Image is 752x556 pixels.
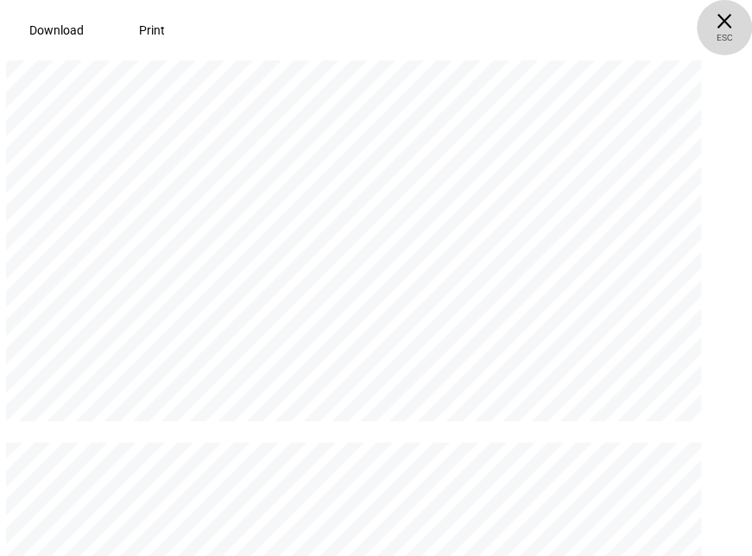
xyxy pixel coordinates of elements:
[258,521,464,540] span: Highlight of Impact Areas
[29,23,84,37] span: Download
[329,500,394,509] span: Impact Spotlight
[139,23,165,37] span: Print
[9,13,104,47] a: Download
[118,13,186,47] button: Print
[548,472,681,480] span: Sustainable Investment Strategy
[642,415,683,422] span: Page 9 of 13
[697,19,752,44] span: ESC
